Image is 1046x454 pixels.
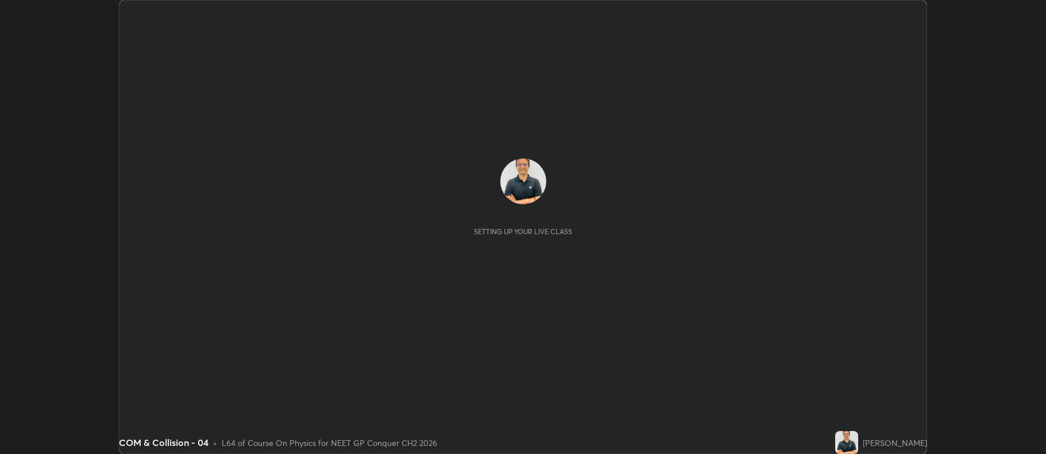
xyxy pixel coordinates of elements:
[863,437,927,449] div: [PERSON_NAME]
[500,158,546,204] img: 37e60c5521b4440f9277884af4c92300.jpg
[835,431,858,454] img: 37e60c5521b4440f9277884af4c92300.jpg
[213,437,217,449] div: •
[222,437,437,449] div: L64 of Course On Physics for NEET GP Conquer CH2 2026
[474,227,572,236] div: Setting up your live class
[119,436,209,449] div: COM & Collision - 04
